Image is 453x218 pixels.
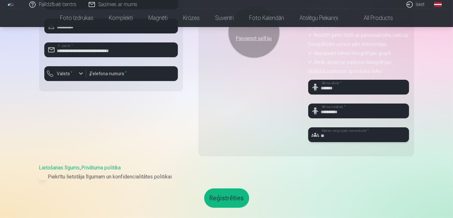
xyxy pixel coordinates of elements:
p: ✔ Ātrāk atrast un sašķirot fotogrāfijas, tādējādi paātrinot apstrādes laiku [308,58,409,76]
a: Lietošanas līgums [39,165,80,171]
a: Foto kalendāri [241,9,292,27]
a: Suvenīri [207,9,241,27]
a: Krūzes [175,9,207,27]
label: Piekrītu lietotāja līgumam un konfidencialitātes politikai [39,173,414,181]
p: ✔ Nepajaukt bērnu fotogrāfijas grupā [308,49,409,58]
button: Pievienot selfiju [228,6,280,58]
div: Pievienot selfiju [235,35,273,42]
img: /fa1 [8,3,15,6]
a: Foto izdrukas [52,9,101,27]
label: Valsts [55,70,75,77]
a: Komplekti [101,9,141,27]
a: Magnēti [141,9,175,27]
a: Atslēgu piekariņi [292,9,346,27]
button: Reģistrēties [204,188,249,208]
div: , [39,164,414,181]
button: Valsts* [44,66,86,81]
a: Privātuma politika [82,165,121,171]
p: ✔ Nosūtīt jums SMS ar personalizētu saiti uz fotogrāfijām uzreiz pēc fotosesijas [308,31,409,49]
a: All products [346,9,401,27]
